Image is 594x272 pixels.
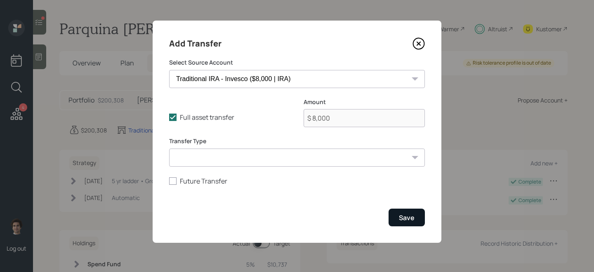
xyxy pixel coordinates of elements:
label: Future Transfer [169,177,425,186]
h4: Add Transfer [169,37,222,50]
button: Save [389,209,425,226]
label: Amount [304,98,425,106]
label: Full asset transfer [169,113,290,122]
label: Select Source Account [169,58,425,67]
div: Save [399,213,415,222]
label: Transfer Type [169,137,425,145]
